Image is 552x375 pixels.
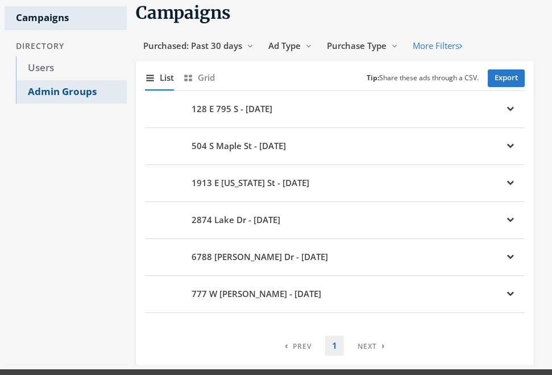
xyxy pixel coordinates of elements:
[136,2,231,23] span: Campaigns
[160,71,174,84] span: List
[145,244,525,271] button: 6788 [PERSON_NAME] Dr - [DATE]
[367,73,479,84] small: Share these ads through a CSV.
[5,36,127,57] div: Directory
[192,213,280,226] b: 2874 Lake Dr - [DATE]
[405,35,470,56] button: More Filters
[192,250,328,263] b: 6788 [PERSON_NAME] Dr - [DATE]
[192,139,286,153] b: 504 S Maple St - [DATE]
[145,133,525,160] button: 504 S Maple St - [DATE]
[145,170,525,197] button: 1913 E [US_STATE] St - [DATE]
[192,102,272,116] b: 128 E 795 S - [DATE]
[488,69,525,87] a: Export
[327,40,387,51] span: Purchase Type
[145,281,525,308] button: 777 W [PERSON_NAME] - [DATE]
[145,207,525,234] button: 2874 Lake Dr - [DATE]
[16,80,127,104] a: Admin Groups
[145,65,174,90] button: List
[145,96,525,123] button: 128 E 795 S - [DATE]
[198,71,215,84] span: Grid
[325,336,344,356] a: 1
[16,56,127,80] a: Users
[367,73,379,83] b: Tip:
[183,65,215,90] button: Grid
[319,35,405,56] button: Purchase Type
[192,176,309,189] b: 1913 E [US_STATE] St - [DATE]
[192,287,321,300] b: 777 W [PERSON_NAME] - [DATE]
[5,6,127,30] a: Campaigns
[136,35,261,56] button: Purchased: Past 30 days
[143,40,242,51] span: Purchased: Past 30 days
[268,40,301,51] span: Ad Type
[278,336,392,356] nav: pagination
[261,35,319,56] button: Ad Type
